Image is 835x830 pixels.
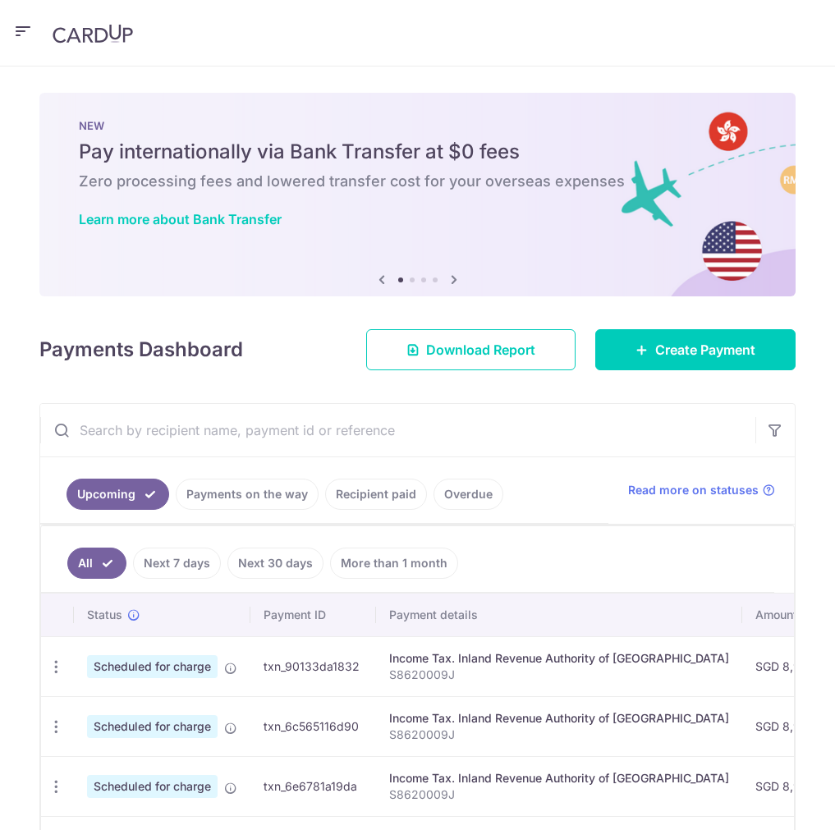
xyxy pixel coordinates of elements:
p: S8620009J [389,786,729,803]
div: Income Tax. Inland Revenue Authority of [GEOGRAPHIC_DATA] [389,710,729,727]
th: Payment details [376,594,742,636]
span: Download Report [426,340,535,360]
h5: Pay internationally via Bank Transfer at $0 fees [79,139,756,165]
a: More than 1 month [330,548,458,579]
p: NEW [79,119,756,132]
a: Overdue [434,479,503,510]
img: Bank transfer banner [39,93,796,296]
a: Download Report [366,329,576,370]
a: Recipient paid [325,479,427,510]
input: Search by recipient name, payment id or reference [40,404,755,456]
h6: Zero processing fees and lowered transfer cost for your overseas expenses [79,172,756,191]
span: Amount [755,607,797,623]
div: Income Tax. Inland Revenue Authority of [GEOGRAPHIC_DATA] [389,770,729,786]
span: Scheduled for charge [87,655,218,678]
a: Create Payment [595,329,796,370]
th: Payment ID [250,594,376,636]
p: S8620009J [389,727,729,743]
span: Create Payment [655,340,755,360]
a: Next 30 days [227,548,323,579]
td: txn_6e6781a19da [250,756,376,816]
span: Scheduled for charge [87,775,218,798]
td: txn_6c565116d90 [250,696,376,756]
img: CardUp [53,24,133,44]
td: txn_90133da1832 [250,636,376,696]
a: Learn more about Bank Transfer [79,211,282,227]
a: Next 7 days [133,548,221,579]
h4: Payments Dashboard [39,335,243,365]
a: Upcoming [67,479,169,510]
div: Income Tax. Inland Revenue Authority of [GEOGRAPHIC_DATA] [389,650,729,667]
span: Scheduled for charge [87,715,218,738]
p: S8620009J [389,667,729,683]
span: Read more on statuses [628,482,759,498]
a: All [67,548,126,579]
a: Read more on statuses [628,482,775,498]
a: Payments on the way [176,479,319,510]
span: Status [87,607,122,623]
